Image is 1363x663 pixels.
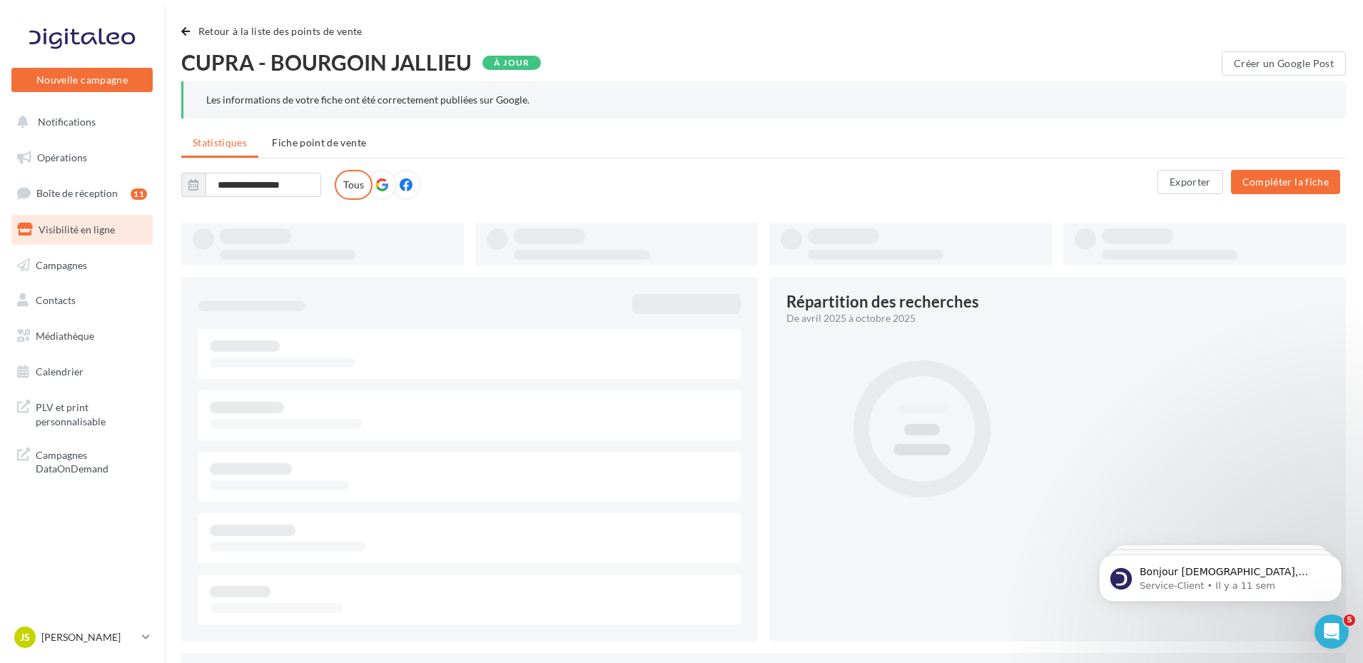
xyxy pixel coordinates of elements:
span: Médiathèque [36,330,94,342]
span: CUPRA - BOURGOIN JALLIEU [181,51,472,73]
span: PLV et print personnalisable [36,398,147,428]
button: Retour à la liste des points de vente [181,23,368,40]
div: Les informations de votre fiche ont été correctement publiées sur Google. [206,93,1323,107]
button: Notifications [9,107,150,137]
span: Boîte de réception [36,187,118,199]
iframe: Intercom notifications message [1078,525,1363,624]
div: Répartition des recherches [786,294,979,310]
div: À jour [482,56,541,70]
span: Notifications [38,116,96,128]
a: Opérations [9,143,156,173]
a: Compléter la fiche [1225,175,1346,187]
span: Js [20,630,30,644]
a: Contacts [9,285,156,315]
button: Exporter [1157,170,1223,194]
span: Campagnes DataOnDemand [36,445,147,476]
p: [PERSON_NAME] [41,630,136,644]
p: Message from Service-Client, sent Il y a 11 sem [62,55,246,68]
span: Bonjour [DEMOGRAPHIC_DATA], vous n'avez pas encore souscrit au module Marketing Direct ? Pour cel... [62,41,244,152]
div: De avril 2025 à octobre 2025 [786,311,1317,325]
span: Retour à la liste des points de vente [198,25,363,37]
a: Boîte de réception11 [9,178,156,208]
span: Calendrier [36,365,83,378]
div: 11 [131,188,147,200]
a: PLV et print personnalisable [9,392,156,434]
button: Compléter la fiche [1231,170,1340,194]
a: Calendrier [9,357,156,387]
a: Js [PERSON_NAME] [11,624,153,651]
span: 5 [1344,614,1355,626]
a: Visibilité en ligne [9,215,156,245]
a: Médiathèque [9,321,156,351]
label: Tous [335,170,373,200]
button: Créer un Google Post [1222,51,1346,76]
span: Opérations [37,151,87,163]
span: Contacts [36,294,76,306]
a: Campagnes [9,250,156,280]
a: Campagnes DataOnDemand [9,440,156,482]
span: Campagnes [36,258,87,270]
span: Visibilité en ligne [39,223,115,236]
button: Nouvelle campagne [11,68,153,92]
span: Fiche point de vente [272,136,366,148]
iframe: Intercom live chat [1314,614,1349,649]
